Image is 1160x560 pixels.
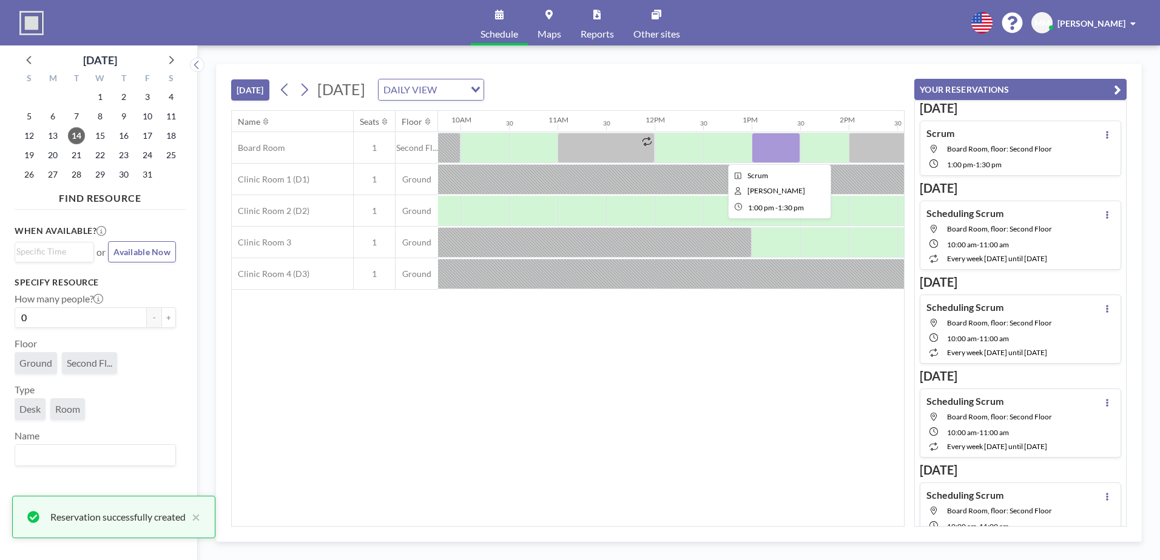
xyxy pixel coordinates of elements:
div: M [41,72,65,87]
span: 1 [354,268,395,279]
span: Wednesday, October 15, 2025 [92,127,109,144]
span: Thursday, October 2, 2025 [115,88,132,105]
button: - [147,307,161,328]
span: Wednesday, October 29, 2025 [92,166,109,183]
div: 30 [797,119,804,127]
h4: Scrum [926,127,954,139]
span: Sunday, October 12, 2025 [21,127,38,144]
h3: [DATE] [920,101,1121,116]
span: Wednesday, October 22, 2025 [92,147,109,164]
h3: [DATE] [920,181,1121,196]
label: Name [15,430,39,442]
span: DAILY VIEW [381,82,439,98]
button: close [186,510,200,524]
span: Saturday, October 4, 2025 [163,88,180,105]
label: Floor [15,338,37,350]
span: Clinic Room 3 [232,237,291,248]
span: - [775,203,778,212]
div: Reservation successfully created [50,510,186,524]
span: 1:30 PM [778,203,804,212]
span: Board Room, floor: Second Floor [947,224,1052,233]
span: Thursday, October 30, 2025 [115,166,132,183]
span: MM [1034,18,1050,28]
button: [DATE] [231,79,269,101]
span: Wednesday, October 1, 2025 [92,88,109,105]
div: F [135,72,159,87]
span: Maps [538,29,561,39]
span: 1 [354,174,395,185]
div: 30 [603,119,610,127]
span: 1:00 PM [748,203,774,212]
span: Available Now [113,247,170,257]
input: Search for option [16,245,87,258]
div: W [89,72,112,87]
span: Friday, October 10, 2025 [139,108,156,125]
h4: Scheduling Scrum [926,489,1003,501]
div: Name [238,116,260,127]
span: 1 [354,237,395,248]
span: Friday, October 3, 2025 [139,88,156,105]
span: - [977,522,979,531]
span: every week [DATE] until [DATE] [947,348,1047,357]
span: 10:00 AM [947,428,977,437]
span: [PERSON_NAME] [1057,18,1125,28]
span: Ground [396,174,438,185]
span: Sunday, October 19, 2025 [21,147,38,164]
span: Sunday, October 5, 2025 [21,108,38,125]
span: Ground [19,357,52,368]
div: Search for option [379,79,484,100]
button: Available Now [108,241,176,262]
span: Board Room, floor: Second Floor [947,506,1052,515]
h4: FIND RESOURCE [15,187,186,204]
h4: Scheduling Scrum [926,207,1003,219]
span: Friday, October 17, 2025 [139,127,156,144]
span: Tuesday, October 21, 2025 [68,147,85,164]
span: Clinic Room 4 (D3) [232,268,309,279]
div: 30 [894,119,902,127]
span: Saturday, October 11, 2025 [163,108,180,125]
div: Search for option [15,445,175,465]
span: 1:30 PM [976,160,1002,169]
div: 12PM [646,115,665,124]
div: Seats [360,116,379,127]
span: Scrum [747,171,768,180]
span: Thursday, October 16, 2025 [115,127,132,144]
span: 10:00 AM [947,522,977,531]
span: 1:00 PM [947,160,973,169]
div: 2PM [840,115,855,124]
h3: [DATE] [920,462,1121,478]
span: Board Room, floor: Second Floor [947,318,1052,327]
span: 11:00 AM [979,428,1009,437]
img: organization-logo [19,11,44,35]
span: or [96,246,106,258]
div: Search for option [15,242,93,261]
div: 10AM [451,115,471,124]
span: Tuesday, October 28, 2025 [68,166,85,183]
div: S [18,72,41,87]
span: Clinic Room 1 (D1) [232,174,309,185]
button: + [161,307,176,328]
h4: Scheduling Scrum [926,301,1003,313]
span: Other sites [633,29,680,39]
div: 30 [700,119,707,127]
h3: [DATE] [920,275,1121,290]
span: Saturday, October 25, 2025 [163,147,180,164]
div: T [65,72,89,87]
div: 1PM [743,115,758,124]
span: Tuesday, October 7, 2025 [68,108,85,125]
div: 30 [506,119,513,127]
span: Friday, October 31, 2025 [139,166,156,183]
span: 11:00 AM [979,240,1009,249]
span: Board Room, floor: Second Floor [947,412,1052,421]
span: Room [55,403,80,415]
span: - [973,160,976,169]
div: Floor [402,116,422,127]
span: Reports [581,29,614,39]
span: Ground [396,268,438,279]
span: Megan McSharry [747,186,805,195]
h3: Specify resource [15,277,176,288]
span: - [977,240,979,249]
span: - [977,334,979,343]
span: Friday, October 24, 2025 [139,147,156,164]
input: Search for option [16,447,169,463]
